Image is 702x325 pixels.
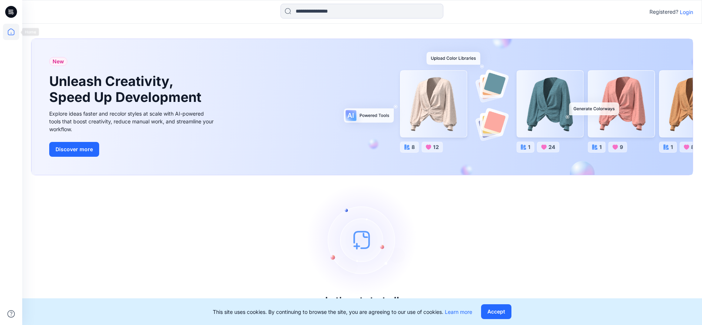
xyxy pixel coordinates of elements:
p: This site uses cookies. By continuing to browse the site, you are agreeing to our use of cookies. [213,308,472,316]
img: empty-state-image.svg [307,184,418,295]
span: New [53,57,64,66]
p: Login [680,8,693,16]
h1: Unleash Creativity, Speed Up Development [49,73,205,105]
h3: Let's get started! [325,295,399,306]
p: Registered? [649,7,678,16]
button: Discover more [49,142,99,157]
div: Explore ideas faster and recolor styles at scale with AI-powered tools that boost creativity, red... [49,110,216,133]
a: Learn more [445,309,472,315]
a: Discover more [49,142,216,157]
button: Accept [481,304,511,319]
